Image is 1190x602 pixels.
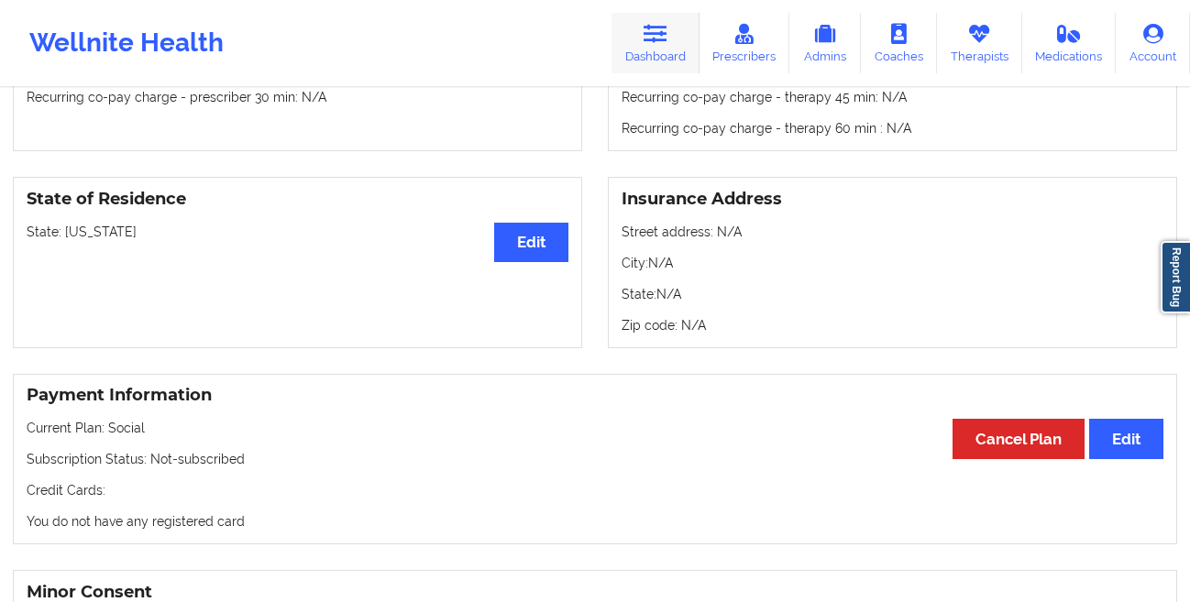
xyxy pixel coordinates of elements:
[622,88,1163,106] p: Recurring co-pay charge - therapy 45 min : N/A
[622,254,1163,272] p: City: N/A
[27,419,1163,437] p: Current Plan: Social
[953,419,1085,458] button: Cancel Plan
[494,223,568,262] button: Edit
[27,189,568,210] h3: State of Residence
[937,13,1022,73] a: Therapists
[27,512,1163,531] p: You do not have any registered card
[27,385,1163,406] h3: Payment Information
[622,119,1163,137] p: Recurring co-pay charge - therapy 60 min : N/A
[622,223,1163,241] p: Street address: N/A
[1089,419,1163,458] button: Edit
[27,481,1163,499] p: Credit Cards:
[1022,13,1117,73] a: Medications
[612,13,700,73] a: Dashboard
[789,13,861,73] a: Admins
[27,88,568,106] p: Recurring co-pay charge - prescriber 30 min : N/A
[622,285,1163,303] p: State: N/A
[700,13,790,73] a: Prescribers
[27,450,1163,468] p: Subscription Status: Not-subscribed
[1116,13,1190,73] a: Account
[27,223,568,241] p: State: [US_STATE]
[622,189,1163,210] h3: Insurance Address
[1161,241,1190,313] a: Report Bug
[622,316,1163,334] p: Zip code: N/A
[861,13,937,73] a: Coaches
